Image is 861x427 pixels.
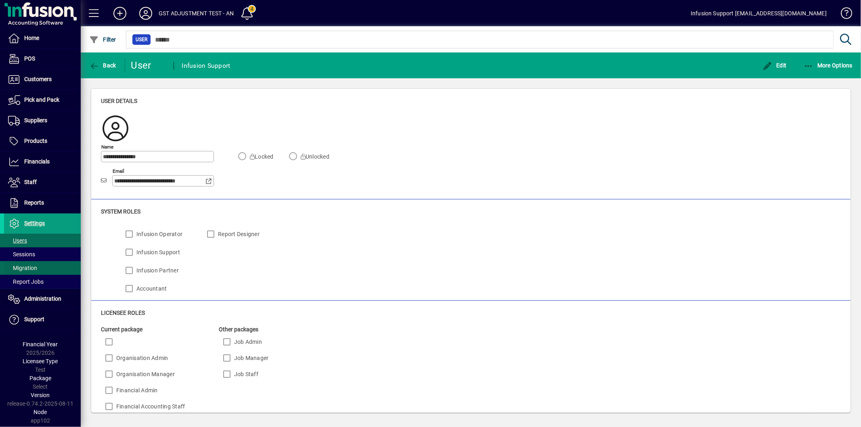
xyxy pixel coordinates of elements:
a: Reports [4,193,81,213]
span: Edit [763,62,787,69]
span: Other packages [219,326,258,333]
span: Filter [89,36,116,43]
span: User details [101,98,137,104]
span: Licensee roles [101,310,145,316]
span: System roles [101,208,140,215]
button: Filter [87,32,118,47]
button: Profile [133,6,159,21]
mat-label: Email [113,168,124,174]
span: POS [24,55,35,62]
span: Administration [24,295,61,302]
span: Customers [24,76,52,82]
a: Migration [4,261,81,275]
a: Staff [4,172,81,193]
app-page-header-button: Back [81,58,125,73]
a: Suppliers [4,111,81,131]
div: GST ADJUSTMENT TEST - AN [159,7,234,20]
span: Node [34,409,47,415]
button: Back [87,58,118,73]
button: More Options [802,58,855,73]
span: Back [89,62,116,69]
a: Knowledge Base [835,2,851,28]
a: Administration [4,289,81,309]
span: Support [24,316,44,322]
span: Suppliers [24,117,47,123]
span: Licensee Type [23,358,58,364]
button: Add [107,6,133,21]
a: Financials [4,152,81,172]
span: Users [8,237,27,244]
span: Settings [24,220,45,226]
span: Migration [8,265,37,271]
span: Report Jobs [8,278,44,285]
span: Financial Year [23,341,58,347]
span: Sessions [8,251,35,257]
span: Package [29,375,51,381]
a: Sessions [4,247,81,261]
a: POS [4,49,81,69]
div: User [131,59,165,72]
a: Home [4,28,81,48]
span: User [136,36,147,44]
a: Products [4,131,81,151]
span: Current package [101,326,142,333]
span: Financials [24,158,50,165]
div: Infusion Support [EMAIL_ADDRESS][DOMAIN_NAME] [691,7,827,20]
a: Support [4,310,81,330]
a: Report Jobs [4,275,81,289]
a: Users [4,234,81,247]
span: Version [31,392,50,398]
mat-label: Name [101,144,113,149]
span: Reports [24,199,44,206]
span: Products [24,138,47,144]
span: Home [24,35,39,41]
div: Infusion Support [182,59,230,72]
button: Edit [760,58,789,73]
a: Pick and Pack [4,90,81,110]
span: More Options [804,62,853,69]
span: Pick and Pack [24,96,59,103]
a: Customers [4,69,81,90]
span: Staff [24,179,37,185]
